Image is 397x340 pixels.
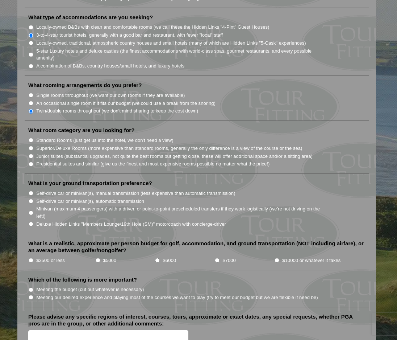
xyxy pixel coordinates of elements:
[36,190,235,197] label: Self-drive car or minivan(s), manual transmission (less expensive than automatic transmission)
[36,257,65,264] label: $3500 or less
[28,240,365,254] label: What is a realistic, approximate per person budget for golf, accommodation, and ground transporta...
[36,145,302,152] label: Superior/Deluxe Rooms (more expensive than standard rooms, generally the only difference is a vie...
[36,198,144,205] label: Self-drive car or minivan(s), automatic transmission
[36,48,327,62] label: 5-star Luxury hotels and deluxe castles (the finest accommodations with world-class spas, gourmet...
[36,32,223,39] label: 3-to-4-star tourist hotels, generally with a good bar and restaurant, with fewer "local" staff
[36,137,174,144] label: Standard Rooms (just get us into the hotel, we don't need a view)
[36,107,198,115] label: Twin/double rooms throughout (we don't mind sharing to keep the cost down)
[36,153,313,160] label: Junior suites (substantial upgrades, not quite the best rooms but getting close, these will offer...
[28,127,134,134] label: What room category are you looking for?
[36,62,184,70] label: A combination of B&Bs, country houses/small hotels, and luxury hotels
[36,100,216,107] label: An occasional single room if it fits our budget (we could use a break from the snoring)
[36,286,144,293] label: Meeting the budget (cut out whatever is necessary)
[282,257,340,264] label: $10000 or whatever it takes
[28,276,137,283] label: Which of the following is more important?
[103,257,116,264] label: $5000
[36,221,226,228] label: Deluxe Hidden Links "Members Lounge/19th Hole (SM)" motorcoach with concierge-driver
[36,294,318,301] label: Meeting our desired experience and playing most of the courses we want to play (try to meet our b...
[28,313,365,327] label: Please advise any specific regions of interest, courses, tours, approximate or exact dates, any s...
[36,160,269,168] label: Presidential suites and similar (give us the finest and most expensive rooms possible no matter w...
[36,205,327,220] label: Minivan (maximum 4 passengers) with a driver, or point-to-point prescheduled transfers if they wo...
[222,257,235,264] label: $7000
[36,92,185,99] label: Single rooms throughout (we want our own rooms if they are available)
[28,180,152,187] label: What is your ground transportation preference?
[28,82,142,89] label: What rooming arrangements do you prefer?
[28,14,153,21] label: What type of accommodations are you seeking?
[163,257,176,264] label: $6000
[36,24,269,31] label: Locally-owned B&Bs with clean and comfortable rooms (we call these the Hidden Links "4-Pint" Gues...
[36,40,306,47] label: Locally-owned, traditional, atmospheric country houses and small hotels (many of which are Hidden...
